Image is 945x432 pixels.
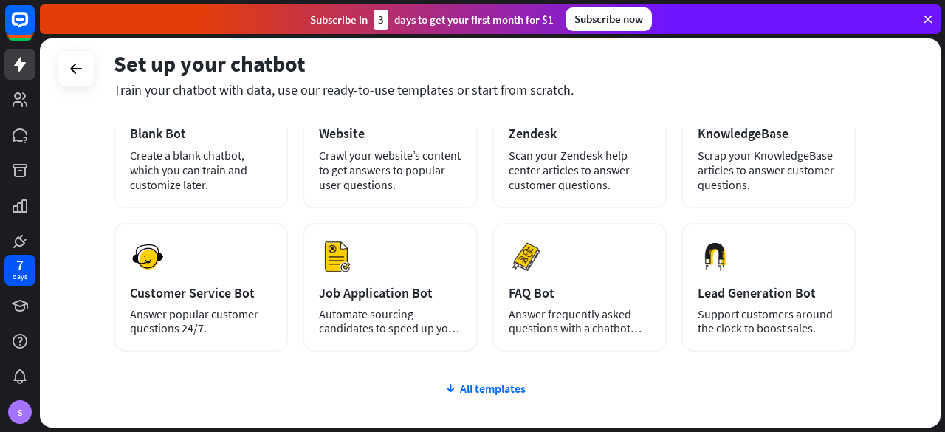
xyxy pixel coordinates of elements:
div: All templates [114,381,856,396]
div: Train your chatbot with data, use our ready-to-use templates or start from scratch. [114,81,856,98]
div: Customer Service Bot [130,284,272,301]
button: Open LiveChat chat widget [12,6,56,50]
div: KnowledgeBase [698,125,839,142]
div: Scrap your KnowledgeBase articles to answer customer questions. [698,148,839,192]
a: 7 days [4,255,35,286]
div: Automate sourcing candidates to speed up your hiring process. [319,307,461,335]
div: S [8,400,32,424]
div: Lead Generation Bot [698,284,839,301]
div: Blank Bot [130,125,272,142]
div: Answer popular customer questions 24/7. [130,307,272,335]
div: days [13,272,27,282]
div: Support customers around the clock to boost sales. [698,307,839,335]
div: Subscribe in days to get your first month for $1 [310,10,554,30]
div: Set up your chatbot [114,49,856,78]
div: 3 [374,10,388,30]
div: Create a blank chatbot, which you can train and customize later. [130,148,272,192]
div: Job Application Bot [319,284,461,301]
div: Website [319,125,461,142]
div: 7 [16,258,24,272]
div: Crawl your website’s content to get answers to popular user questions. [319,148,461,192]
div: Scan your Zendesk help center articles to answer customer questions. [509,148,650,192]
div: Answer frequently asked questions with a chatbot and save your time. [509,307,650,335]
div: FAQ Bot [509,284,650,301]
div: Zendesk [509,125,650,142]
div: Subscribe now [566,7,652,31]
